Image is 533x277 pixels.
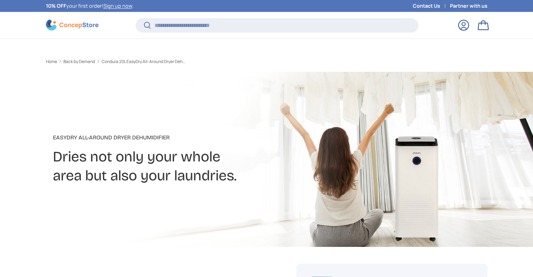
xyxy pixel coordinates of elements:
nav: Breadcrumbs [46,58,280,65]
h2: Dries not only your whole area but also your laundries. [53,147,322,185]
a: Partner with us [450,2,487,10]
a: Home [46,60,57,64]
img: ConcepStore [46,20,98,30]
a: Contact Us [413,2,450,10]
p: EasyDry All-Around Dryer Dehumidifier [53,133,322,142]
strong: 10% OFF [46,2,66,9]
p: your first order! . [46,2,134,10]
a: Sign up now [103,2,132,9]
a: Back by Demand [63,60,95,64]
a: Condura 20L EasyDry All-Around Dryer Dehumidifier [102,60,186,64]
